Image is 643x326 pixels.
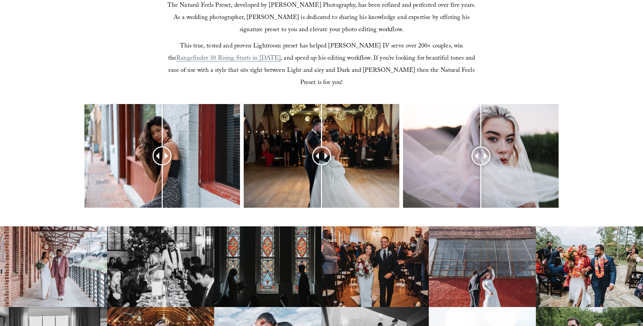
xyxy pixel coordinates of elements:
img: Rustic Raleigh wedding venue couple down the aisle [321,226,428,307]
img: Best Raleigh wedding venue reception toast [107,226,214,307]
span: This true, tested and proven Lightroom preset has helped [PERSON_NAME] IV serve over 200+ couples... [168,41,465,64]
img: Breathtaking mountain wedding venue in NC [536,226,643,307]
a: Rangefinder 30 Rising Starts in [DATE] [176,54,281,64]
img: Elegant bride and groom first look photography [214,226,321,307]
img: Raleigh wedding photographer couple dance [429,226,536,307]
span: The Natural Feels Preset, developed by [PERSON_NAME] Photography, has been refined and perfected ... [167,1,478,36]
span: , and speed up his editing workflow. If you’re looking for beautiful tones and ease of use with a... [168,54,477,88]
